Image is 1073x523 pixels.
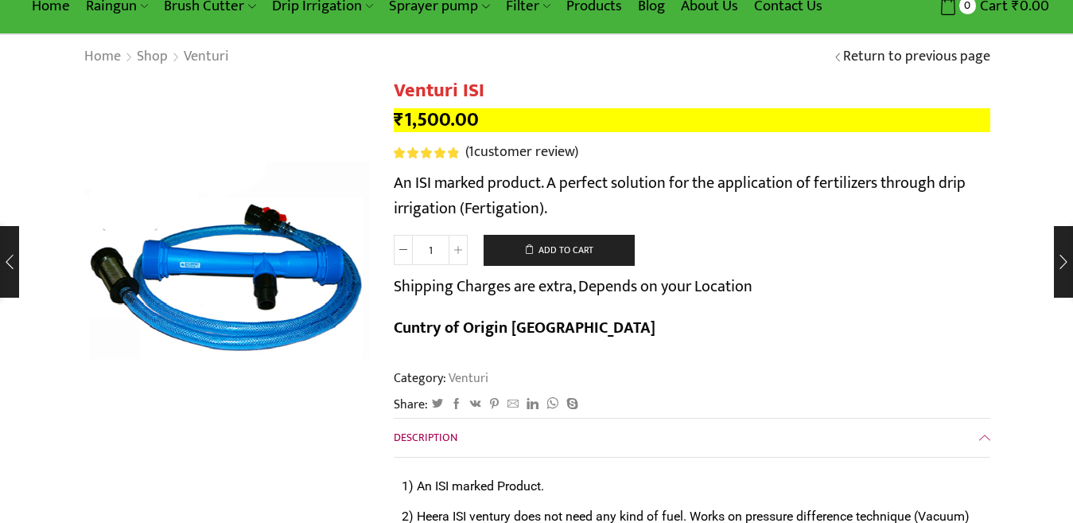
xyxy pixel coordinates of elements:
a: Venturi [183,47,229,68]
div: Rated 5.00 out of 5 [394,147,458,158]
a: Home [84,47,122,68]
span: 1 [468,140,474,164]
img: Venturi [84,119,370,406]
bdi: 1,500.00 [394,103,479,136]
span: Share: [394,396,428,414]
p: An ISI marked product. A perfect solution for the application of fertilizers through drip irrigat... [394,170,990,221]
h1: Venturi ISI [394,80,990,103]
span: Description [394,428,457,447]
p: 1) An ISI marked Product. [402,478,982,496]
span: Category: [394,369,488,388]
input: Product quantity [413,235,449,265]
a: (1customer review) [465,142,578,163]
a: Venturi [446,368,488,388]
b: Cuntry of Origin [GEOGRAPHIC_DATA] [394,314,655,342]
a: Description [394,419,990,457]
nav: Breadcrumb [84,47,229,68]
p: Shipping Charges are extra, Depends on your Location [394,274,752,299]
span: ₹ [394,103,404,136]
a: Shop [136,47,169,68]
span: 1 [394,147,461,158]
span: Rated out of 5 based on customer rating [394,147,458,158]
button: Add to cart [484,235,635,267]
a: Return to previous page [843,47,990,68]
